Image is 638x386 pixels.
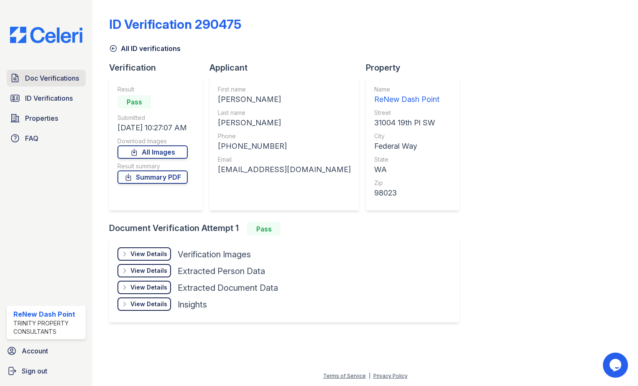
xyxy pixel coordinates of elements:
[117,85,188,94] div: Result
[130,267,167,275] div: View Details
[209,62,366,74] div: Applicant
[218,117,351,129] div: [PERSON_NAME]
[25,133,38,143] span: FAQ
[109,17,241,32] div: ID Verification 290475
[109,222,466,236] div: Document Verification Attempt 1
[218,140,351,152] div: [PHONE_NUMBER]
[109,43,181,53] a: All ID verifications
[117,162,188,170] div: Result summary
[7,70,86,86] a: Doc Verifications
[117,95,151,109] div: Pass
[7,110,86,127] a: Properties
[603,353,630,378] iframe: chat widget
[117,145,188,159] a: All Images
[366,62,466,74] div: Property
[7,130,86,147] a: FAQ
[374,85,439,94] div: Name
[109,62,209,74] div: Verification
[22,366,47,376] span: Sign out
[22,346,48,356] span: Account
[117,114,188,122] div: Submitted
[130,283,167,292] div: View Details
[3,343,89,359] a: Account
[374,164,439,175] div: WA
[13,319,82,336] div: Trinity Property Consultants
[13,309,82,319] div: ReNew Dash Point
[218,85,351,94] div: First name
[374,117,439,129] div: 31004 19th Pl SW
[374,179,439,187] div: Zip
[117,170,188,184] a: Summary PDF
[218,109,351,117] div: Last name
[25,73,79,83] span: Doc Verifications
[374,85,439,105] a: Name ReNew Dash Point
[3,27,89,43] img: CE_Logo_Blue-a8612792a0a2168367f1c8372b55b34899dd931a85d93a1a3d3e32e68fde9ad4.png
[374,109,439,117] div: Street
[374,140,439,152] div: Federal Way
[25,113,58,123] span: Properties
[117,137,188,145] div: Download Images
[25,93,73,103] span: ID Verifications
[374,155,439,164] div: State
[3,363,89,379] a: Sign out
[373,373,408,379] a: Privacy Policy
[374,187,439,199] div: 98023
[218,94,351,105] div: [PERSON_NAME]
[369,373,370,379] div: |
[130,300,167,308] div: View Details
[218,132,351,140] div: Phone
[374,132,439,140] div: City
[178,249,251,260] div: Verification Images
[7,90,86,107] a: ID Verifications
[247,222,281,236] div: Pass
[130,250,167,258] div: View Details
[178,282,278,294] div: Extracted Document Data
[374,94,439,105] div: ReNew Dash Point
[178,299,207,310] div: Insights
[218,164,351,175] div: [EMAIL_ADDRESS][DOMAIN_NAME]
[117,122,188,134] div: [DATE] 10:27:07 AM
[218,155,351,164] div: Email
[178,265,265,277] div: Extracted Person Data
[323,373,366,379] a: Terms of Service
